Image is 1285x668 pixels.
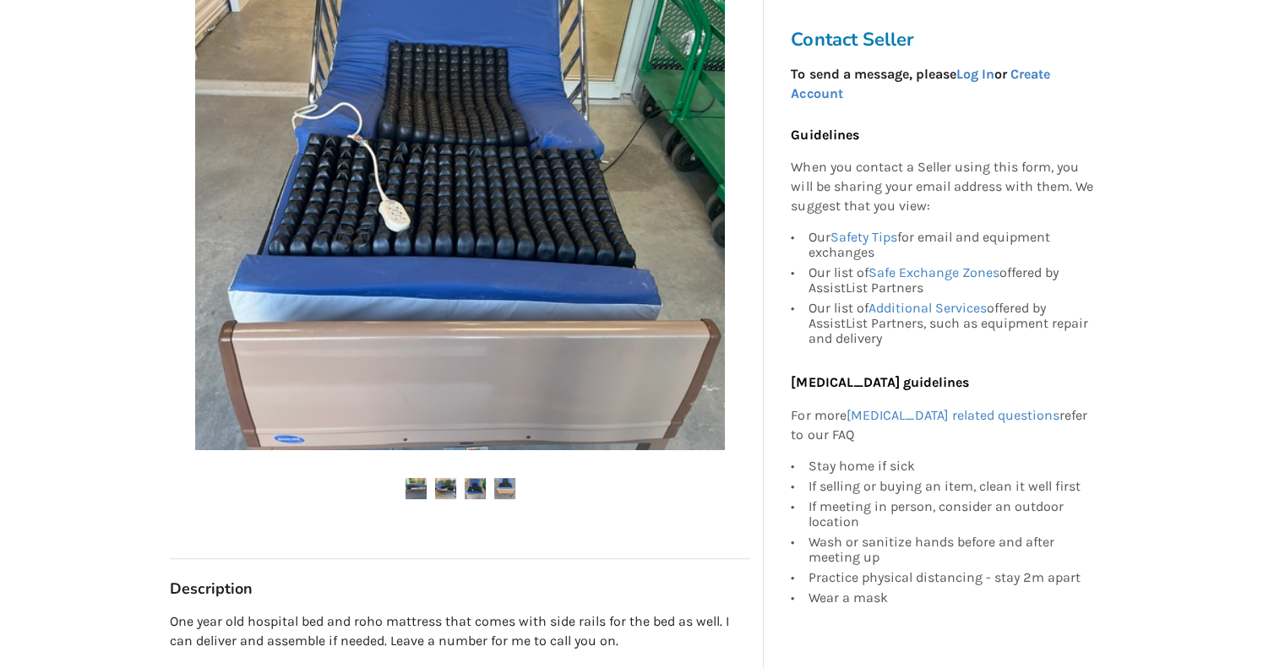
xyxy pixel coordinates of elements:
div: Our for email and equipment exchanges [808,230,1093,263]
p: For more refer to our FAQ [791,406,1093,445]
div: If meeting in person, consider an outdoor location [808,497,1093,532]
b: [MEDICAL_DATA] guidelines [791,374,968,390]
h3: Description [170,579,750,599]
img: hospital bed with roho mattress -hospital bed-bedroom equipment-maple ridge-assistlist-listing [435,478,456,499]
strong: To send a message, please or [791,66,1049,101]
div: Wear a mask [808,588,1093,606]
a: Safe Exchange Zones [868,264,999,280]
div: Wash or sanitize hands before and after meeting up [808,532,1093,568]
b: Guidelines [791,127,858,143]
div: If selling or buying an item, clean it well first [808,476,1093,497]
a: Safety Tips [830,229,896,245]
h3: Contact Seller [791,28,1102,52]
img: hospital bed with roho mattress -hospital bed-bedroom equipment-maple ridge-assistlist-listing [406,478,427,499]
p: One year old hospital bed and roho mattress that comes with side rails for the bed as well. I can... [170,612,750,651]
img: hospital bed with roho mattress -hospital bed-bedroom equipment-maple ridge-assistlist-listing [494,478,515,499]
img: hospital bed with roho mattress -hospital bed-bedroom equipment-maple ridge-assistlist-listing [465,478,486,499]
a: Log In [956,66,994,82]
p: When you contact a Seller using this form, you will be sharing your email address with them. We s... [791,159,1093,217]
div: Stay home if sick [808,459,1093,476]
a: Additional Services [868,300,986,316]
div: Our list of offered by AssistList Partners, such as equipment repair and delivery [808,298,1093,346]
div: Practice physical distancing - stay 2m apart [808,568,1093,588]
a: [MEDICAL_DATA] related questions [846,407,1059,423]
div: Our list of offered by AssistList Partners [808,263,1093,298]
